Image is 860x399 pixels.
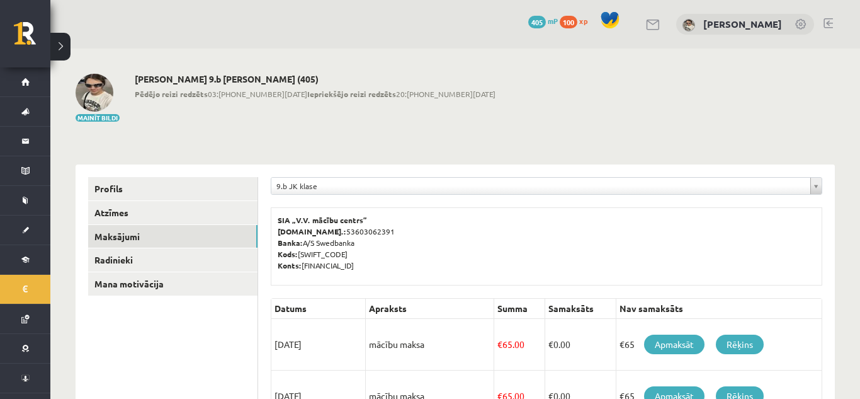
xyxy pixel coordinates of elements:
a: 100 xp [560,16,594,26]
a: Rīgas 1. Tālmācības vidusskola [14,22,50,54]
b: Pēdējo reizi redzēts [135,89,208,99]
button: Mainīt bildi [76,114,120,122]
th: Datums [271,299,366,319]
img: Marija Tjarve [682,19,695,32]
h2: [PERSON_NAME] 9.b [PERSON_NAME] (405) [135,74,495,84]
img: Marija Tjarve [76,74,113,112]
a: Radinieki [88,248,257,272]
a: Atzīmes [88,201,257,224]
td: €65 [616,319,822,371]
b: [DOMAIN_NAME].: [278,226,346,236]
span: mP [548,16,558,26]
a: Profils [88,177,257,200]
b: SIA „V.V. mācību centrs” [278,215,368,225]
span: € [548,338,553,350]
th: Nav samaksāts [616,299,822,319]
th: Apraksts [366,299,494,319]
span: 405 [528,16,546,28]
td: 0.00 [545,319,616,371]
a: 9.b JK klase [271,178,822,194]
span: xp [579,16,587,26]
a: Maksājumi [88,225,257,248]
th: Samaksāts [545,299,616,319]
a: Rēķins [716,335,764,354]
span: € [497,338,502,350]
th: Summa [494,299,545,319]
span: 03:[PHONE_NUMBER][DATE] 20:[PHONE_NUMBER][DATE] [135,88,495,100]
a: 405 mP [528,16,558,26]
b: Banka: [278,238,303,248]
b: Iepriekšējo reizi redzēts [307,89,396,99]
td: [DATE] [271,319,366,371]
span: 9.b JK klase [276,178,805,194]
span: 100 [560,16,577,28]
b: Konts: [278,260,302,270]
td: 65.00 [494,319,545,371]
a: [PERSON_NAME] [703,18,782,30]
b: Kods: [278,249,298,259]
a: Mana motivācija [88,272,257,296]
p: 53603062391 A/S Swedbanka [SWIFT_CODE] [FINANCIAL_ID] [278,214,815,271]
td: mācību maksa [366,319,494,371]
a: Apmaksāt [644,335,704,354]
